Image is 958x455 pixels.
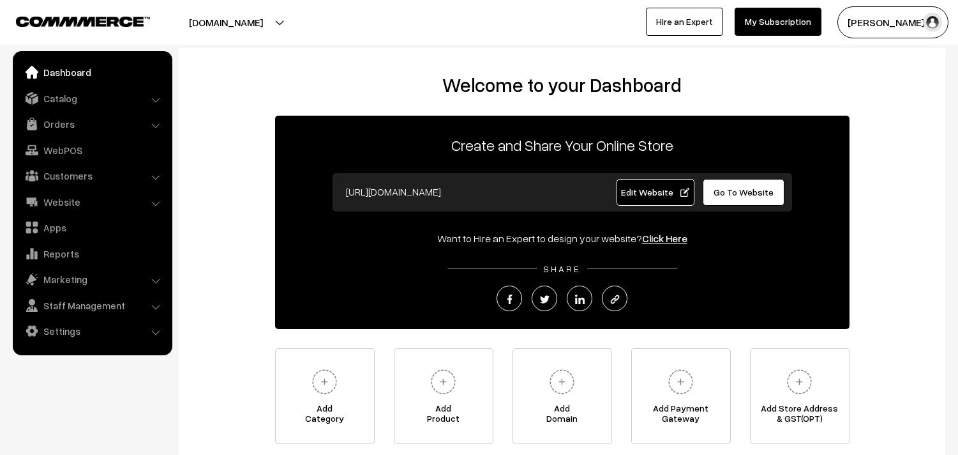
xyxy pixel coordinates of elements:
img: COMMMERCE [16,17,150,26]
span: Add Store Address & GST(OPT) [751,403,849,429]
span: Add Domain [513,403,611,429]
img: user [923,13,942,32]
a: Reports [16,242,168,265]
a: Add PaymentGateway [631,348,731,444]
button: [DOMAIN_NAME] [144,6,308,38]
a: My Subscription [735,8,821,36]
span: Add Category [276,403,374,429]
img: plus.svg [307,364,342,399]
span: Go To Website [714,187,774,197]
a: Hire an Expert [646,8,723,36]
img: plus.svg [782,364,817,399]
a: Orders [16,112,168,135]
p: Create and Share Your Online Store [275,134,849,157]
a: Apps [16,216,168,239]
a: Edit Website [617,179,694,206]
img: plus.svg [544,364,580,399]
a: WebPOS [16,139,168,162]
img: plus.svg [426,364,461,399]
a: AddProduct [394,348,493,444]
span: Add Product [394,403,493,429]
a: Marketing [16,268,168,291]
a: Customers [16,164,168,187]
a: AddDomain [513,348,612,444]
span: Add Payment Gateway [632,403,730,429]
h2: Welcome to your Dashboard [191,73,932,96]
a: COMMMERCE [16,13,128,28]
a: Website [16,190,168,213]
button: [PERSON_NAME] s… [837,6,948,38]
a: Staff Management [16,294,168,317]
img: plus.svg [663,364,698,399]
a: Go To Website [703,179,785,206]
a: Click Here [642,232,687,245]
a: AddCategory [275,348,375,444]
a: Dashboard [16,61,168,84]
a: Settings [16,320,168,343]
span: SHARE [537,263,587,274]
a: Catalog [16,87,168,110]
span: Edit Website [621,187,689,197]
div: Want to Hire an Expert to design your website? [275,231,849,246]
a: Add Store Address& GST(OPT) [750,348,849,444]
